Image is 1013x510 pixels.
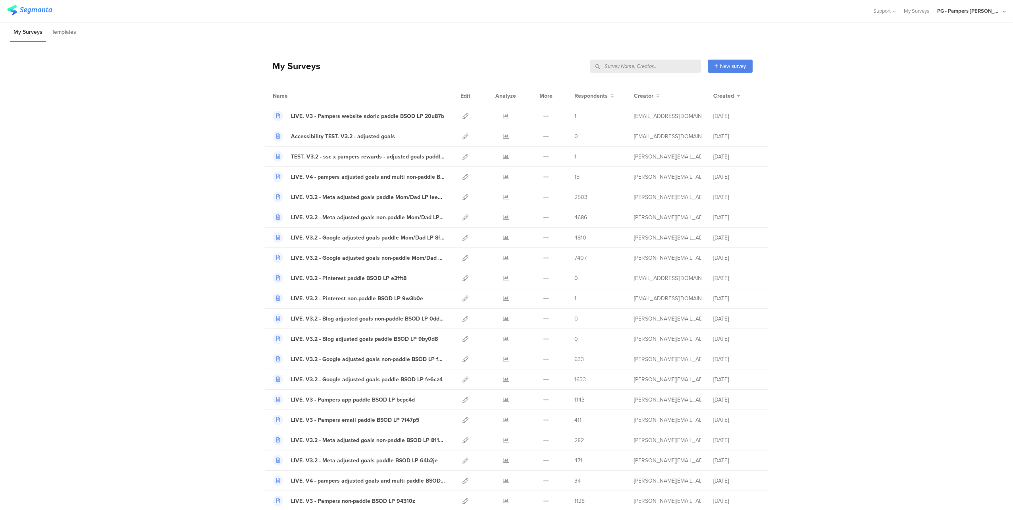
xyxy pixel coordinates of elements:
div: [DATE] [713,234,761,242]
div: LIVE. V3 - Pampers email paddle BSOD LP 7f47p5 [291,416,420,424]
div: hougui.yh.1@pg.com [634,274,701,282]
div: aguiar.s@pg.com [634,497,701,505]
span: 633 [574,355,584,363]
div: hougui.yh.1@pg.com [634,294,701,303]
div: [DATE] [713,497,761,505]
span: 0 [574,132,578,141]
div: TEST. V3.2 - ssc x pampers rewards - adjusted goals paddle BSOD LP ec6ede [291,153,445,161]
span: Created [713,92,734,100]
div: Edit [457,86,474,106]
span: 471 [574,456,582,465]
div: LIVE. V3.2 - Meta adjusted goals paddle Mom/Dad LP iee78e [291,193,445,201]
a: LIVE. V3.2 - Google adjusted goals non-paddle BSOD LP f0dch1 [273,354,445,364]
div: aguiar.s@pg.com [634,477,701,485]
div: aguiar.s@pg.com [634,355,701,363]
a: LIVE. V4 - pampers adjusted goals and multi non-paddle BSOD LP c5s842 [273,172,445,182]
span: 4686 [574,213,587,222]
span: 15 [574,173,580,181]
div: aguiar.s@pg.com [634,396,701,404]
div: [DATE] [713,416,761,424]
div: [DATE] [713,436,761,444]
li: Templates [48,23,80,42]
div: [DATE] [713,477,761,485]
a: LIVE. V3 - Pampers non-paddle BSOD LP 94310z [273,496,415,506]
span: 7407 [574,254,587,262]
div: LIVE. V3.2 - Google adjusted goals paddle BSOD LP fe6cz4 [291,375,443,384]
li: My Surveys [10,23,46,42]
div: LIVE. V4 - pampers adjusted goals and multi paddle BSOD LP 0f7m0b [291,477,445,485]
div: [DATE] [713,355,761,363]
a: LIVE. V3.2 - Pinterest paddle BSOD LP e3fft8 [273,273,406,283]
a: LIVE. V3.2 - Blog adjusted goals paddle BSOD LP 9by0d8 [273,334,438,344]
span: 4810 [574,234,586,242]
a: LIVE. V3 - Pampers app paddle BSOD LP bcpc4d [273,394,415,405]
div: PG - Pampers [PERSON_NAME] [937,7,1001,15]
div: LIVE. V3.2 - Blog adjusted goals paddle BSOD LP 9by0d8 [291,335,438,343]
a: LIVE. V3.2 - Meta adjusted goals non-paddle Mom/Dad LP afxe35 [273,212,445,222]
div: LIVE. V3 - Pampers non-paddle BSOD LP 94310z [291,497,415,505]
div: [DATE] [713,396,761,404]
a: Accessibility TEST. V3.2 - adjusted goals [273,131,395,141]
button: Creator [634,92,660,100]
div: [DATE] [713,112,761,120]
div: [DATE] [713,193,761,201]
div: Name [273,92,320,100]
span: 411 [574,416,582,424]
span: Respondents [574,92,608,100]
div: [DATE] [713,294,761,303]
span: New survey [720,62,746,70]
div: [DATE] [713,132,761,141]
div: aguiar.s@pg.com [634,456,701,465]
a: LIVE. V3.2 - Google adjusted goals paddle Mom/Dad LP 8fx90a [273,232,445,243]
div: LIVE. V3.2 - Meta adjusted goals non-paddle Mom/Dad LP afxe35 [291,213,445,222]
a: LIVE. V3.2 - Pinterest non-paddle BSOD LP 9w3b0e [273,293,423,303]
img: segmanta logo [7,5,52,15]
div: [DATE] [713,153,761,161]
div: Accessibility TEST. V3.2 - adjusted goals [291,132,395,141]
span: 1633 [574,375,586,384]
div: LIVE. V3.2 - Pinterest paddle BSOD LP e3fft8 [291,274,406,282]
div: aguiar.s@pg.com [634,416,701,424]
div: [DATE] [713,274,761,282]
div: [DATE] [713,254,761,262]
div: [DATE] [713,213,761,222]
div: aguiar.s@pg.com [634,173,701,181]
div: Analyze [494,86,518,106]
span: 34 [574,477,581,485]
a: LIVE. V3 - Pampers email paddle BSOD LP 7f47p5 [273,415,420,425]
div: aguiar.s@pg.com [634,315,701,323]
div: More [537,86,555,106]
a: LIVE. V3.2 - Google adjusted goals paddle BSOD LP fe6cz4 [273,374,443,384]
a: TEST. V3.2 - ssc x pampers rewards - adjusted goals paddle BSOD LP ec6ede [273,151,445,162]
div: LIVE. V3 - Pampers app paddle BSOD LP bcpc4d [291,396,415,404]
div: LIVE. V3.2 - Pinterest non-paddle BSOD LP 9w3b0e [291,294,423,303]
span: 2503 [574,193,587,201]
a: LIVE. V3 - Pampers website adoric paddle BSOD LP 20u87b [273,111,444,121]
div: LIVE. V3 - Pampers website adoric paddle BSOD LP 20u87b [291,112,444,120]
a: LIVE. V3.2 - Blog adjusted goals non-paddle BSOD LP 0dd60g [273,313,445,324]
div: LIVE. V3.2 - Google adjusted goals non-paddle BSOD LP f0dch1 [291,355,445,363]
span: 1 [574,153,576,161]
div: aguiar.s@pg.com [634,335,701,343]
span: 1128 [574,497,585,505]
span: 1143 [574,396,585,404]
div: [DATE] [713,335,761,343]
div: [DATE] [713,456,761,465]
div: LIVE. V3.2 - Google adjusted goals paddle Mom/Dad LP 8fx90a [291,234,445,242]
div: LIVE. V3.2 - Google adjusted goals non-paddle Mom/Dad LP 42vc37 [291,254,445,262]
div: aguiar.s@pg.com [634,193,701,201]
div: aguiar.s@pg.com [634,153,701,161]
span: 0 [574,315,578,323]
span: 0 [574,335,578,343]
div: LIVE. V3.2 - Meta adjusted goals paddle BSOD LP 64b2je [291,456,438,465]
div: LIVE. V4 - pampers adjusted goals and multi non-paddle BSOD LP c5s842 [291,173,445,181]
span: 1 [574,294,576,303]
span: 0 [574,274,578,282]
a: LIVE. V3.2 - Meta adjusted goals paddle BSOD LP 64b2je [273,455,438,466]
span: 1 [574,112,576,120]
a: LIVE. V4 - pampers adjusted goals and multi paddle BSOD LP 0f7m0b [273,475,445,486]
span: Support [873,7,891,15]
div: aguiar.s@pg.com [634,213,701,222]
div: [DATE] [713,375,761,384]
div: My Surveys [264,59,320,73]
